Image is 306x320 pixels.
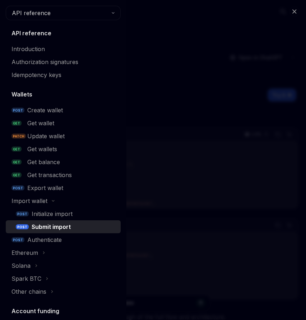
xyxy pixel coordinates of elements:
a: Introduction [6,42,121,55]
div: Get transactions [27,171,72,179]
span: POST [11,237,24,243]
span: POST [11,108,24,113]
span: POST [16,224,29,230]
div: Ethereum [11,248,38,257]
div: Authorization signatures [11,58,78,66]
a: POSTCreate wallet [6,104,121,117]
a: GETGet wallets [6,143,121,156]
span: GET [11,159,22,165]
span: GET [11,147,22,152]
span: POST [16,211,29,217]
div: Introduction [11,45,45,53]
a: GETGet balance [6,156,121,168]
a: POSTAuthenticate [6,233,121,246]
div: Initialize import [32,209,73,218]
a: GETGet wallet [6,117,121,130]
a: Authorization signatures [6,55,121,68]
div: Spark BTC [11,274,41,283]
span: POST [11,185,24,191]
button: API reference [6,6,121,20]
a: GETGet transactions [6,168,121,181]
div: Import wallet [11,197,47,205]
div: Submit import [32,222,71,231]
a: Idempotency keys [6,68,121,81]
div: Authenticate [27,235,62,244]
span: GET [11,172,22,178]
div: Create wallet [27,106,63,114]
h5: Account funding [11,307,59,315]
div: Get wallet [27,119,54,127]
div: Export wallet [27,184,63,192]
a: POSTExport wallet [6,181,121,194]
div: Get wallets [27,145,57,153]
div: Other chains [11,287,46,296]
div: Get balance [27,158,60,166]
div: Solana [11,261,31,270]
span: API reference [12,9,51,17]
a: PATCHUpdate wallet [6,130,121,143]
span: GET [11,121,22,126]
a: POSTSubmit import [6,220,121,233]
h5: Wallets [11,90,32,99]
h5: API reference [11,29,51,37]
span: PATCH [11,134,26,139]
div: Update wallet [27,132,65,140]
a: POSTInitialize import [6,207,121,220]
div: Idempotency keys [11,71,61,79]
